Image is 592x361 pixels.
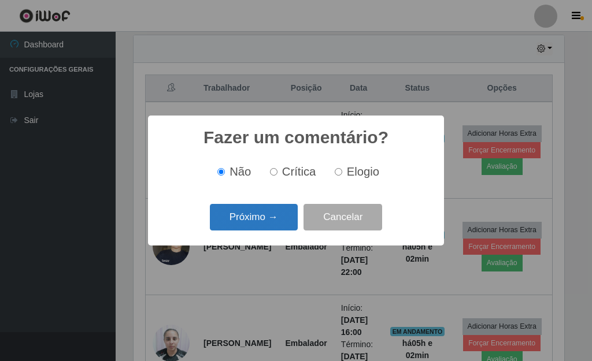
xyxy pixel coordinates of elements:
[347,165,379,178] span: Elogio
[203,127,388,148] h2: Fazer um comentário?
[217,168,225,176] input: Não
[230,165,251,178] span: Não
[335,168,342,176] input: Elogio
[304,204,382,231] button: Cancelar
[282,165,316,178] span: Crítica
[210,204,298,231] button: Próximo →
[270,168,277,176] input: Crítica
